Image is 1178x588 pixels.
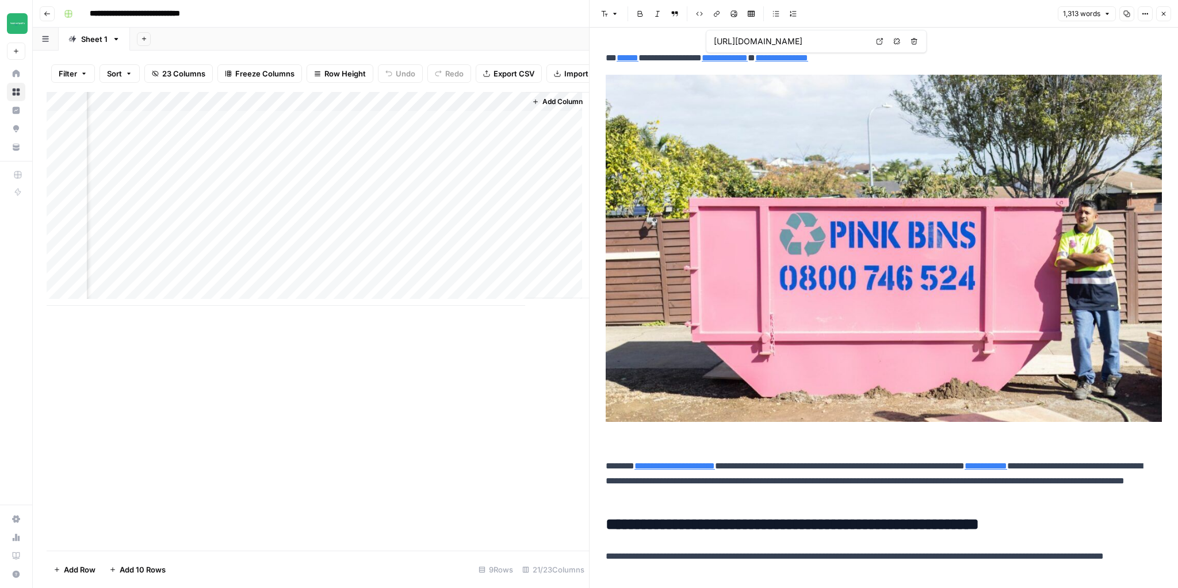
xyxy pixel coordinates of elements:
span: 1,313 words [1063,9,1100,19]
button: Add 10 Rows [102,560,173,579]
button: Help + Support [7,565,25,583]
button: Export CSV [476,64,542,83]
button: 1,313 words [1058,6,1116,21]
button: Sort [100,64,140,83]
button: Import CSV [546,64,613,83]
span: Add Column [542,97,583,107]
span: Sort [107,68,122,79]
div: 9 Rows [474,560,518,579]
div: 21/23 Columns [518,560,589,579]
span: Redo [445,68,464,79]
span: Add 10 Rows [120,564,166,575]
a: Insights [7,101,25,120]
a: Usage [7,528,25,547]
img: Team Empathy Logo [7,13,28,34]
a: Your Data [7,138,25,156]
a: Home [7,64,25,83]
a: Sheet 1 [59,28,130,51]
button: Add Row [47,560,102,579]
button: Freeze Columns [217,64,302,83]
button: Row Height [307,64,373,83]
button: 23 Columns [144,64,213,83]
span: Filter [59,68,77,79]
a: Browse [7,83,25,101]
a: Settings [7,510,25,528]
button: Add Column [527,94,587,109]
span: 23 Columns [162,68,205,79]
button: Undo [378,64,423,83]
button: Workspace: Team Empathy [7,9,25,38]
span: Add Row [64,564,95,575]
span: Export CSV [494,68,534,79]
span: Freeze Columns [235,68,294,79]
a: Learning Hub [7,547,25,565]
div: Sheet 1 [81,33,108,45]
span: Undo [396,68,415,79]
span: Import CSV [564,68,606,79]
span: Row Height [324,68,366,79]
a: Opportunities [7,120,25,138]
button: Filter [51,64,95,83]
button: Redo [427,64,471,83]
